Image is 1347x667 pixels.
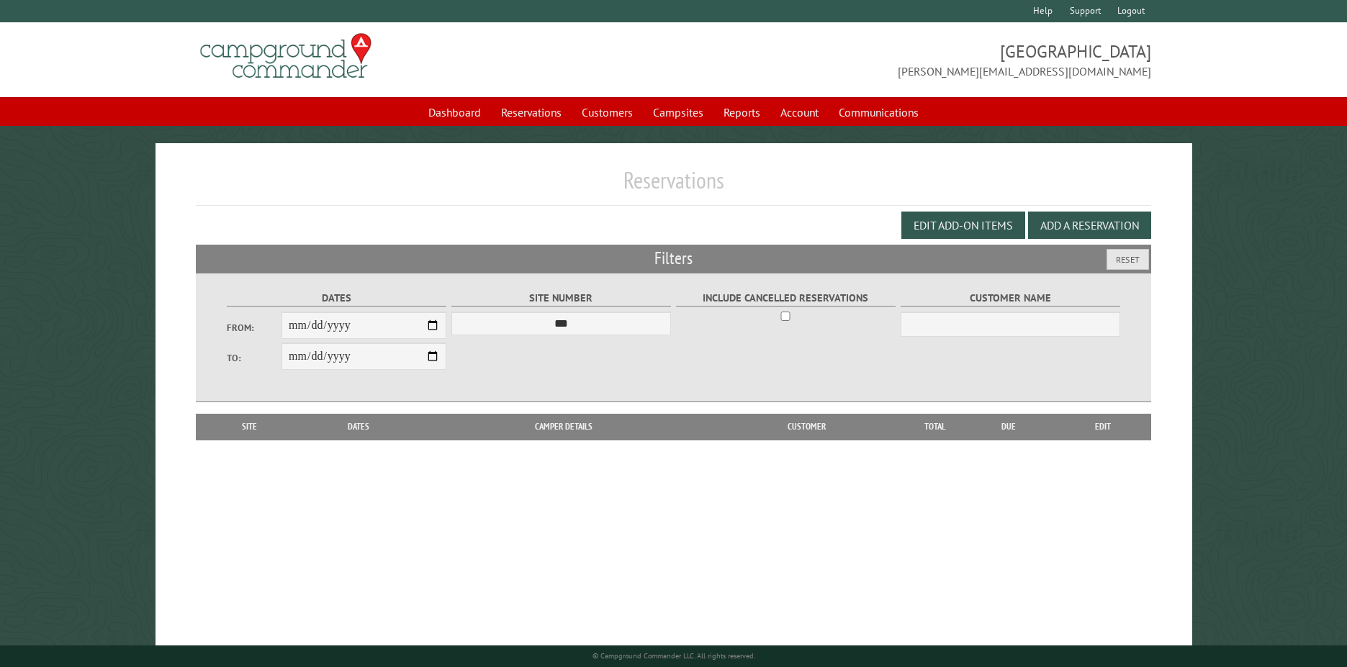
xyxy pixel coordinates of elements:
a: Dashboard [420,99,490,126]
span: [GEOGRAPHIC_DATA] [PERSON_NAME][EMAIL_ADDRESS][DOMAIN_NAME] [674,40,1152,80]
small: © Campground Commander LLC. All rights reserved. [593,651,755,661]
a: Reservations [492,99,570,126]
th: Total [906,414,963,440]
img: Campground Commander [196,28,376,84]
h1: Reservations [196,166,1152,206]
th: Edit [1054,414,1151,440]
label: From: [227,321,281,335]
th: Site [203,414,297,440]
a: Reports [715,99,769,126]
button: Reset [1107,249,1149,270]
label: Site Number [451,290,672,307]
a: Customers [573,99,641,126]
label: Customer Name [901,290,1121,307]
th: Customer [707,414,906,440]
label: Include Cancelled Reservations [676,290,896,307]
th: Dates [297,414,420,440]
h2: Filters [196,245,1152,272]
th: Camper Details [420,414,707,440]
th: Due [963,414,1054,440]
a: Campsites [644,99,712,126]
a: Communications [830,99,927,126]
button: Add a Reservation [1028,212,1151,239]
button: Edit Add-on Items [901,212,1025,239]
label: To: [227,351,281,365]
a: Account [772,99,827,126]
label: Dates [227,290,447,307]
